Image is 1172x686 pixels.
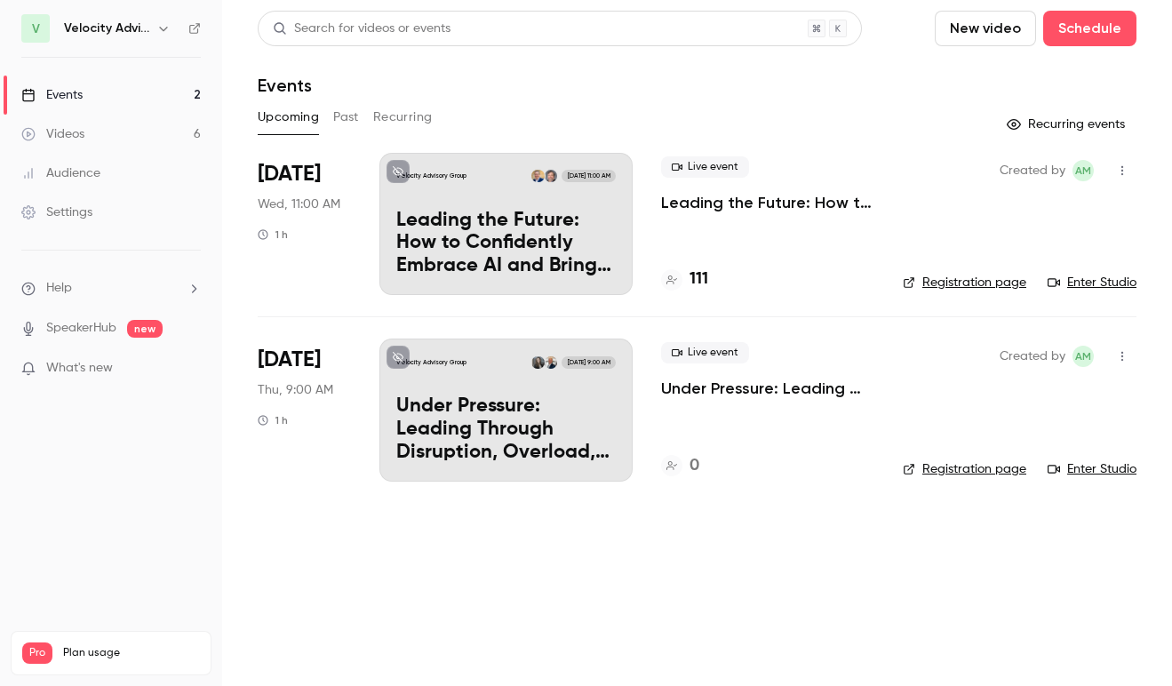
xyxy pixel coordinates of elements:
[273,20,450,38] div: Search for videos or events
[179,361,201,377] iframe: Noticeable Trigger
[46,279,72,298] span: Help
[1072,160,1094,181] span: Abbie Mood
[903,460,1026,478] a: Registration page
[258,153,351,295] div: Aug 20 Wed, 11:00 AM (America/Denver)
[1000,346,1065,367] span: Created by
[373,103,433,132] button: Recurring
[46,319,116,338] a: SpeakerHub
[258,413,288,427] div: 1 h
[396,171,466,180] p: Velocity Advisory Group
[1043,11,1136,46] button: Schedule
[258,75,312,96] h1: Events
[903,274,1026,291] a: Registration page
[661,192,874,213] a: Leading the Future: How to Confidently Embrace AI and Bring Your Team Along
[21,86,83,104] div: Events
[1000,160,1065,181] span: Created by
[127,320,163,338] span: new
[545,170,557,182] img: Wes Boggs
[63,646,200,660] span: Plan usage
[1075,160,1091,181] span: AM
[999,110,1136,139] button: Recurring events
[21,164,100,182] div: Audience
[562,170,615,182] span: [DATE] 11:00 AM
[396,395,616,464] p: Under Pressure: Leading Through Disruption, Overload, and Change
[258,381,333,399] span: Thu, 9:00 AM
[258,227,288,242] div: 1 h
[690,267,708,291] h4: 111
[379,153,633,295] a: Velocity Advisory GroupWes BoggsDan Silvert[DATE] 11:00 AMLeading the Future: How to Confidently ...
[396,210,616,278] p: Leading the Future: How to Confidently Embrace AI and Bring Your Team Along
[690,454,699,478] h4: 0
[32,20,40,38] span: V
[1072,346,1094,367] span: Abbie Mood
[562,356,615,369] span: [DATE] 9:00 AM
[258,103,319,132] button: Upcoming
[64,20,149,37] h6: Velocity Advisory Group
[258,195,340,213] span: Wed, 11:00 AM
[396,358,466,367] p: Velocity Advisory Group
[258,346,321,374] span: [DATE]
[379,339,633,481] a: Velocity Advisory GroupChristian NielsonAmanda Nichols[DATE] 9:00 AMUnder Pressure: Leading Throu...
[661,378,874,399] a: Under Pressure: Leading Through Disruption, Overload, and Change
[22,642,52,664] span: Pro
[258,160,321,188] span: [DATE]
[935,11,1036,46] button: New video
[46,359,113,378] span: What's new
[545,356,557,369] img: Christian Nielson
[661,342,749,363] span: Live event
[1075,346,1091,367] span: AM
[21,203,92,221] div: Settings
[661,267,708,291] a: 111
[21,279,201,298] li: help-dropdown-opener
[21,125,84,143] div: Videos
[661,156,749,178] span: Live event
[661,454,699,478] a: 0
[531,170,544,182] img: Dan Silvert
[531,356,544,369] img: Amanda Nichols
[333,103,359,132] button: Past
[1048,460,1136,478] a: Enter Studio
[258,339,351,481] div: Aug 28 Thu, 9:00 AM (America/Denver)
[1048,274,1136,291] a: Enter Studio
